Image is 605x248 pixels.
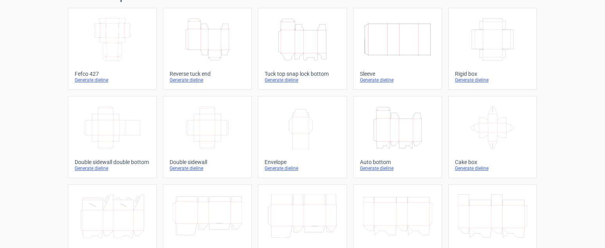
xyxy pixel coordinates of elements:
[455,71,530,77] div: Rigid box
[75,77,150,83] div: Generate dieline
[265,165,340,171] div: Generate dieline
[163,96,252,178] a: Double sidewallGenerate dieline
[265,77,340,83] div: Generate dieline
[75,159,150,165] div: Double sidewall double bottom
[170,165,245,171] div: Generate dieline
[170,159,245,165] div: Double sidewall
[75,71,150,77] div: Fefco 427
[448,8,537,90] a: Rigid boxGenerate dieline
[75,165,150,171] div: Generate dieline
[68,8,157,90] a: Fefco 427Generate dieline
[258,96,347,178] a: EnvelopeGenerate dieline
[170,71,245,77] div: Reverse tuck end
[353,96,442,178] a: Auto bottomGenerate dieline
[68,96,157,178] a: Double sidewall double bottomGenerate dieline
[353,8,442,90] a: SleeveGenerate dieline
[360,165,435,171] div: Generate dieline
[360,159,435,165] div: Auto bottom
[170,77,245,83] div: Generate dieline
[265,71,340,77] div: Tuck top snap lock bottom
[455,159,530,165] div: Cake box
[258,8,347,90] a: Tuck top snap lock bottomGenerate dieline
[360,71,435,77] div: Sleeve
[448,96,537,178] a: Cake boxGenerate dieline
[163,8,252,90] a: Reverse tuck endGenerate dieline
[360,77,435,83] div: Generate dieline
[455,77,530,83] div: Generate dieline
[265,159,340,165] div: Envelope
[455,165,530,171] div: Generate dieline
